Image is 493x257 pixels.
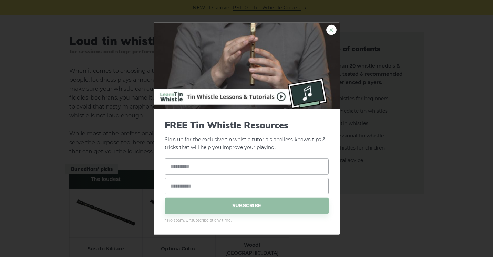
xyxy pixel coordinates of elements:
span: FREE Tin Whistle Resources [165,120,329,131]
p: Sign up for the exclusive tin whistle tutorials and less-known tips & tricks that will help you i... [165,120,329,152]
span: SUBSCRIBE [165,197,329,214]
span: * No spam. Unsubscribe at any time. [165,217,329,223]
img: Tin Whistle Buying Guide Preview [154,23,340,109]
a: × [326,25,337,35]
